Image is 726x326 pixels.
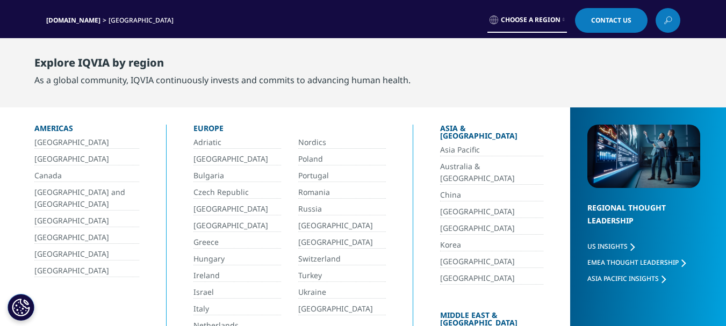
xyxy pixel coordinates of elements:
[440,189,543,201] a: China
[298,203,386,215] a: Russia
[34,153,139,165] a: [GEOGRAPHIC_DATA]
[193,186,281,199] a: Czech Republic
[575,8,648,33] a: Contact Us
[587,242,628,251] span: US Insights
[34,74,411,86] div: As a global community, IQVIA continuously invests and commits to advancing human health.
[587,125,700,188] img: 2093_analyzing-data-using-big-screen-display-and-laptop.png
[46,16,100,25] a: [DOMAIN_NAME]
[193,125,386,136] div: Europe
[193,236,281,249] a: Greece
[440,239,543,251] a: Korea
[587,258,686,267] a: EMEA Thought Leadership
[34,136,139,149] a: [GEOGRAPHIC_DATA]
[440,161,543,185] a: Australia & [GEOGRAPHIC_DATA]
[587,242,635,251] a: US Insights
[193,203,281,215] a: [GEOGRAPHIC_DATA]
[34,248,139,260] a: [GEOGRAPHIC_DATA]
[193,270,281,282] a: Ireland
[34,125,139,136] div: Americas
[193,220,281,232] a: [GEOGRAPHIC_DATA]
[193,253,281,265] a: Hungary
[34,56,411,74] div: Explore IQVIA by region
[193,170,281,182] a: Bulgaria
[440,222,543,235] a: [GEOGRAPHIC_DATA]
[440,125,543,144] div: Asia & [GEOGRAPHIC_DATA]
[298,186,386,199] a: Romania
[34,231,139,244] a: [GEOGRAPHIC_DATA]
[193,136,281,149] a: Adriatic
[298,236,386,249] a: [GEOGRAPHIC_DATA]
[34,170,139,182] a: Canada
[587,201,700,241] div: Regional Thought Leadership
[136,38,680,88] nav: Primary
[298,253,386,265] a: Switzerland
[34,215,139,227] a: [GEOGRAPHIC_DATA]
[193,153,281,165] a: [GEOGRAPHIC_DATA]
[298,303,386,315] a: [GEOGRAPHIC_DATA]
[34,186,139,211] a: [GEOGRAPHIC_DATA] and [GEOGRAPHIC_DATA]
[440,256,543,268] a: [GEOGRAPHIC_DATA]
[298,170,386,182] a: Portugal
[8,294,34,321] button: Paramètres des cookies
[440,144,543,156] a: Asia Pacific
[587,274,666,283] a: Asia Pacific Insights
[440,272,543,285] a: [GEOGRAPHIC_DATA]
[193,286,281,299] a: Israel
[298,136,386,149] a: Nordics
[298,270,386,282] a: Turkey
[109,16,178,25] div: [GEOGRAPHIC_DATA]
[298,220,386,232] a: [GEOGRAPHIC_DATA]
[34,265,139,277] a: [GEOGRAPHIC_DATA]
[298,153,386,165] a: Poland
[501,16,560,24] span: Choose a Region
[587,258,679,267] span: EMEA Thought Leadership
[193,303,281,315] a: Italy
[591,17,631,24] span: Contact Us
[298,286,386,299] a: Ukraine
[587,274,659,283] span: Asia Pacific Insights
[440,206,543,218] a: [GEOGRAPHIC_DATA]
